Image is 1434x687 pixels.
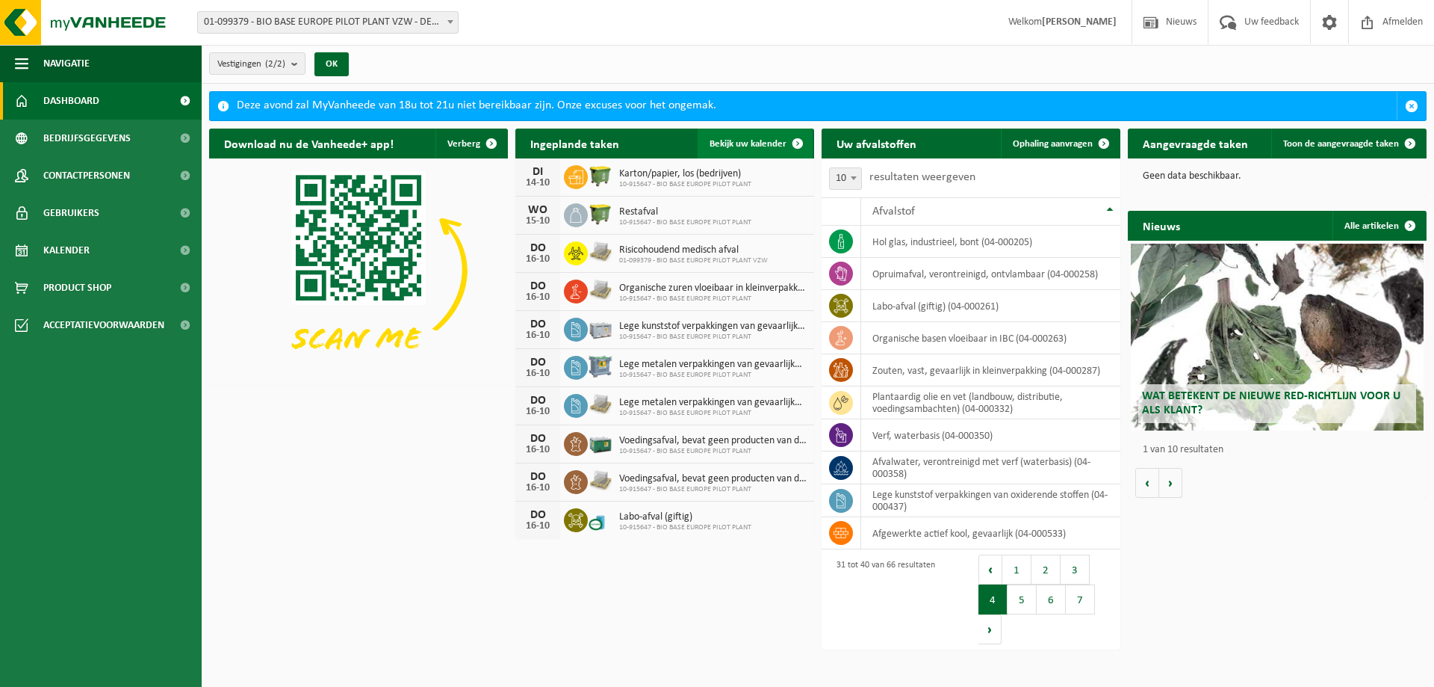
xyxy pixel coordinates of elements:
[43,306,164,344] span: Acceptatievoorwaarden
[1271,129,1425,158] a: Toon de aangevraagde taken
[619,256,768,265] span: 01-099379 - BIO BASE EUROPE PILOT PLANT VZW
[523,318,553,330] div: DO
[523,407,553,417] div: 16-10
[1128,211,1195,240] h2: Nieuws
[588,354,613,379] img: PB-AP-0800-MET-02-01
[523,433,553,445] div: DO
[523,483,553,493] div: 16-10
[1283,139,1399,149] span: Toon de aangevraagde taken
[1031,555,1061,585] button: 2
[619,447,807,456] span: 10-915647 - BIO BASE EUROPE PILOT PLANT
[588,506,613,532] img: LP-OT-00060-CU
[830,168,861,189] span: 10
[1135,468,1159,498] button: Vorige
[1066,585,1095,614] button: 7
[515,129,634,158] h2: Ingeplande taken
[523,280,553,292] div: DO
[619,206,751,218] span: Restafval
[1332,211,1425,241] a: Alle artikelen
[822,129,931,158] h2: Uw afvalstoffen
[978,555,1002,585] button: Previous
[209,52,305,75] button: Vestigingen(2/2)
[523,357,553,369] div: DO
[619,333,807,342] span: 10-915647 - BIO BASE EUROPE PILOT PLANT
[523,395,553,407] div: DO
[1128,129,1263,158] h2: Aangevraagde taken
[523,254,553,265] div: 16-10
[861,322,1120,354] td: organische basen vloeibaar in IBC (04-000263)
[619,473,807,485] span: Voedingsafval, bevat geen producten van dierlijke oorsprong, gemengde verpakking...
[861,517,1120,549] td: afgewerkte actief kool, gevaarlijk (04-000533)
[43,194,99,232] span: Gebruikers
[588,239,613,265] img: LP-PA-00000-WDN-11
[1142,390,1400,416] span: Wat betekent de nieuwe RED-richtlijn voor u als klant?
[619,435,807,447] span: Voedingsafval, bevat geen producten van dierlijke oorsprong, onverpakt
[710,139,786,149] span: Bekijk uw kalender
[869,171,975,183] label: resultaten weergeven
[619,168,751,180] span: Karton/papier, los (bedrijven)
[588,201,613,227] img: WB-1100-HPE-GN-50
[209,129,409,158] h2: Download nu de Vanheede+ app!
[523,369,553,379] div: 16-10
[43,82,99,120] span: Dashboard
[1001,129,1119,158] a: Ophaling aanvragen
[523,330,553,341] div: 16-10
[978,614,1002,644] button: Next
[237,92,1397,120] div: Deze avond zal MyVanheede van 18u tot 21u niet bereikbaar zijn. Onze excuses voor het ongemak.
[619,321,807,333] span: Lege kunststof verpakkingen van gevaarlijke stoffen
[829,553,935,646] div: 31 tot 40 van 66 resultaten
[523,445,553,455] div: 16-10
[1143,171,1412,182] p: Geen data beschikbaar.
[872,206,915,218] span: Afvalstof
[523,166,553,178] div: DI
[435,129,506,158] button: Verberg
[619,371,807,380] span: 10-915647 - BIO BASE EUROPE PILOT PLANT
[619,511,751,523] span: Labo-afval (giftig)
[1061,555,1090,585] button: 3
[198,12,458,33] span: 01-099379 - BIO BASE EUROPE PILOT PLANT VZW - DESTELDONK
[619,283,807,295] span: Organische zuren vloeibaar in kleinverpakking
[588,315,613,341] img: PB-LB-0680-HPE-GY-11
[588,468,613,493] img: LP-PA-00000-WDN-11
[43,269,111,306] span: Product Shop
[588,163,613,188] img: WB-1100-HPE-GN-50
[43,120,131,157] span: Bedrijfsgegevens
[619,180,751,189] span: 10-915647 - BIO BASE EUROPE PILOT PLANT
[861,419,1120,452] td: verf, waterbasis (04-000350)
[1008,585,1037,614] button: 5
[43,45,90,82] span: Navigatie
[619,397,807,409] span: Lege metalen verpakkingen van gevaarlijke stoffen
[523,521,553,532] div: 16-10
[523,509,553,521] div: DO
[619,359,807,371] span: Lege metalen verpakkingen van gevaarlijke stoffen
[1131,244,1424,431] a: Wat betekent de nieuwe RED-richtlijn voor u als klant?
[523,204,553,216] div: WO
[619,244,768,256] span: Risicohoudend medisch afval
[978,585,1008,614] button: 4
[1143,445,1419,455] p: 1 van 10 resultaten
[619,485,807,494] span: 10-915647 - BIO BASE EUROPE PILOT PLANT
[523,216,553,227] div: 15-10
[698,129,813,158] a: Bekijk uw kalender
[1159,468,1182,498] button: Volgende
[861,258,1120,290] td: opruimafval, verontreinigd, ontvlambaar (04-000258)
[588,430,613,455] img: PB-LB-0680-HPE-GN-01
[1037,585,1066,614] button: 6
[861,290,1120,322] td: labo-afval (giftig) (04-000261)
[861,226,1120,258] td: hol glas, industrieel, bont (04-000205)
[1013,139,1093,149] span: Ophaling aanvragen
[265,59,285,69] count: (2/2)
[447,139,480,149] span: Verberg
[523,471,553,483] div: DO
[217,53,285,76] span: Vestigingen
[523,292,553,303] div: 16-10
[1002,555,1031,585] button: 1
[588,277,613,303] img: LP-PA-00000-WDN-11
[861,386,1120,419] td: plantaardig olie en vet (landbouw, distributie, voedingsambachten) (04-000332)
[1042,16,1117,28] strong: [PERSON_NAME]
[314,52,349,76] button: OK
[43,157,130,194] span: Contactpersonen
[523,242,553,254] div: DO
[861,484,1120,517] td: lege kunststof verpakkingen van oxiderende stoffen (04-000437)
[197,11,459,34] span: 01-099379 - BIO BASE EUROPE PILOT PLANT VZW - DESTELDONK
